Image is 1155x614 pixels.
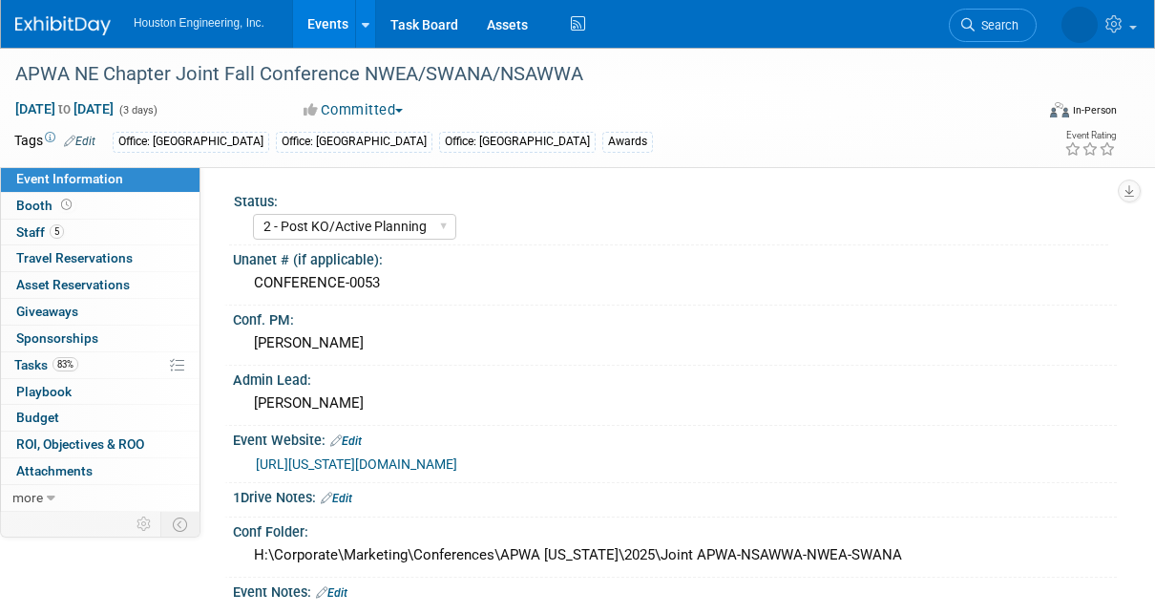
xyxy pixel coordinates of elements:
div: Awards [602,132,653,152]
a: Staff5 [1,220,199,245]
span: Search [975,18,1018,32]
a: Edit [64,135,95,148]
span: [DATE] [DATE] [14,100,115,117]
a: Playbook [1,379,199,405]
span: Budget [16,410,59,425]
td: Toggle Event Tabs [161,512,200,537]
div: Conf. PM: [233,306,1117,329]
img: Format-Inperson.png [1050,102,1069,117]
div: Conf Folder: [233,518,1117,541]
span: more [12,490,43,505]
a: Edit [321,492,352,505]
div: APWA NE Chapter Joint Fall Conference NWEA/SWANA/NSAWWA [9,57,1022,92]
span: Staff [16,224,64,240]
span: (3 days) [117,104,157,116]
a: Booth [1,193,199,219]
div: [PERSON_NAME] [247,328,1102,358]
div: Office: [GEOGRAPHIC_DATA] [439,132,596,152]
div: CONFERENCE-0053 [247,268,1102,298]
span: Sponsorships [16,330,98,346]
td: Tags [14,131,95,153]
span: Event Information [16,171,123,186]
div: Admin Lead: [233,366,1117,390]
a: [URL][US_STATE][DOMAIN_NAME] [256,456,457,472]
div: Status: [234,187,1108,211]
a: Search [949,9,1037,42]
span: 5 [50,224,64,239]
div: 1Drive Notes: [233,483,1117,508]
div: Unanet # (if applicable): [233,245,1117,269]
div: Event Website: [233,426,1117,451]
div: Event Format [957,99,1118,128]
a: more [1,485,199,511]
span: Asset Reservations [16,277,130,292]
div: Event Rating [1064,131,1116,140]
a: Sponsorships [1,326,199,351]
a: Tasks83% [1,352,199,378]
span: Booth [16,198,75,213]
a: Giveaways [1,299,199,325]
span: Playbook [16,384,72,399]
div: In-Person [1072,103,1117,117]
div: Event Notes: [233,578,1117,603]
span: 83% [52,357,78,371]
div: [PERSON_NAME] [247,389,1102,418]
span: to [55,101,73,116]
a: Budget [1,405,199,431]
a: Travel Reservations [1,245,199,271]
a: Edit [316,586,347,600]
div: Office: [GEOGRAPHIC_DATA] [113,132,269,152]
a: ROI, Objectives & ROO [1,432,199,457]
span: Houston Engineering, Inc. [134,16,264,30]
span: ROI, Objectives & ROO [16,436,144,452]
img: Heidi Joarnt [1061,7,1098,43]
a: Event Information [1,166,199,192]
span: Giveaways [16,304,78,319]
span: Travel Reservations [16,250,133,265]
span: Booth not reserved yet [57,198,75,212]
span: Tasks [14,357,78,372]
div: H:\Corporate\Marketing\Conferences\APWA [US_STATE]\2025\Joint APWA-NSAWWA-NWEA-SWANA [247,540,1102,570]
a: Edit [330,434,362,448]
button: Committed [297,100,410,120]
a: Attachments [1,458,199,484]
div: Office: [GEOGRAPHIC_DATA] [276,132,432,152]
span: Attachments [16,463,93,478]
img: ExhibitDay [15,16,111,35]
td: Personalize Event Tab Strip [128,512,161,537]
a: Asset Reservations [1,272,199,298]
